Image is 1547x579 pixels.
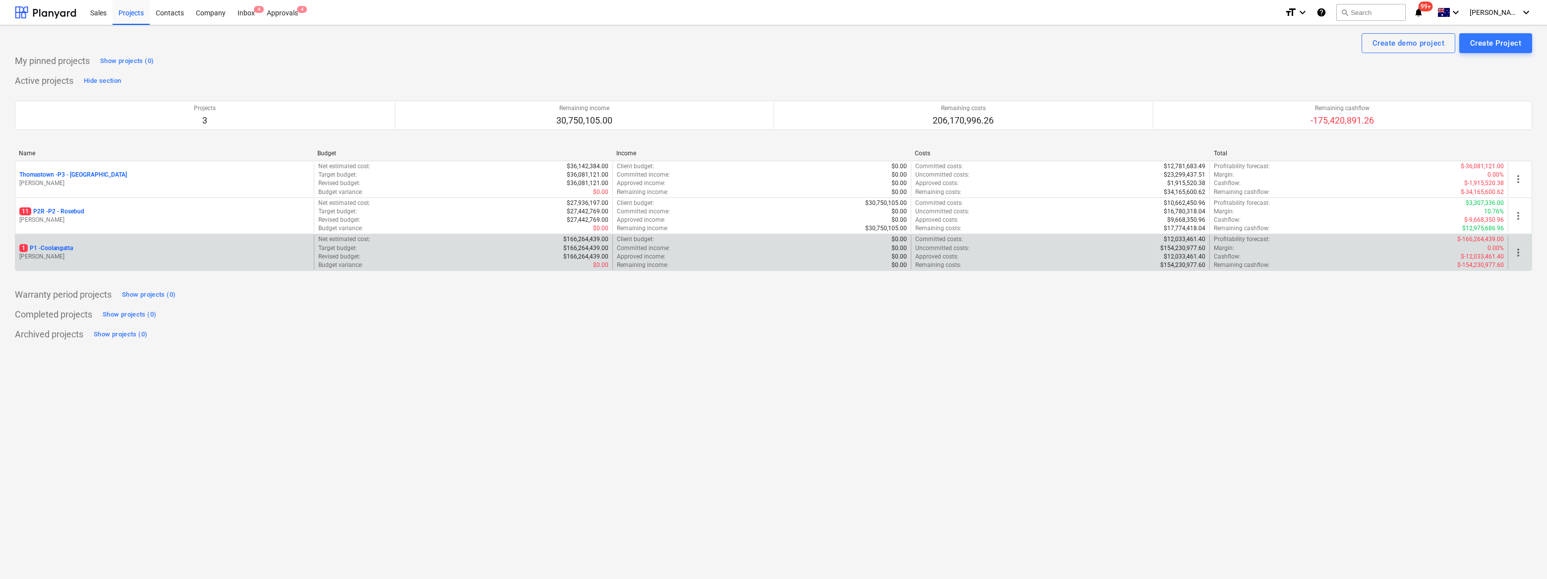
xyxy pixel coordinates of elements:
i: keyboard_arrow_down [1520,6,1532,18]
p: Net estimated cost : [318,199,370,207]
p: My pinned projects [15,55,90,67]
p: Remaining costs : [915,224,961,233]
p: $10,662,450.96 [1164,199,1205,207]
p: Remaining cashflow : [1214,188,1270,196]
p: $-166,264,439.00 [1457,235,1504,244]
span: more_vert [1512,173,1524,185]
p: $0.00 [892,216,907,224]
p: Remaining costs : [915,188,961,196]
p: Approved costs : [915,179,958,188]
p: $1,915,520.38 [1167,179,1205,188]
p: $36,081,121.00 [567,171,608,179]
p: 10.76% [1484,207,1504,216]
button: Create demo project [1362,33,1455,53]
p: 0.00% [1487,244,1504,253]
p: Client budget : [617,162,654,171]
p: $-34,165,600.62 [1461,188,1504,196]
p: $17,774,418.04 [1164,224,1205,233]
p: Margin : [1214,244,1234,253]
p: Cashflow : [1214,253,1241,261]
p: Target budget : [318,171,357,179]
p: Net estimated cost : [318,162,370,171]
p: Committed income : [617,171,670,179]
p: Client budget : [617,235,654,244]
p: 206,170,996.26 [933,115,994,127]
p: Profitability forecast : [1214,162,1270,171]
span: more_vert [1512,247,1524,258]
div: Show projects (0) [122,289,176,301]
p: $27,442,769.00 [567,216,608,224]
p: $12,781,683.49 [1164,162,1205,171]
p: Budget variance : [318,188,363,196]
p: $0.00 [593,224,608,233]
p: Remaining income : [617,224,668,233]
i: format_size [1285,6,1297,18]
p: Margin : [1214,207,1234,216]
p: P2R - P2 - Rosebud [19,207,84,216]
p: Remaining income : [617,261,668,269]
div: Show projects (0) [94,329,147,340]
p: Archived projects [15,328,83,340]
button: Show projects (0) [91,326,150,342]
span: search [1341,8,1349,16]
p: Active projects [15,75,73,87]
p: $36,081,121.00 [567,179,608,188]
p: Approved income : [617,216,665,224]
p: Remaining costs : [915,261,961,269]
p: Approved income : [617,179,665,188]
p: Thomastown - P3 - [GEOGRAPHIC_DATA] [19,171,127,179]
p: $34,165,600.62 [1164,188,1205,196]
p: $0.00 [892,261,907,269]
p: Committed costs : [915,199,963,207]
p: Approved income : [617,253,665,261]
p: $0.00 [892,179,907,188]
p: Committed income : [617,207,670,216]
p: $16,780,318.04 [1164,207,1205,216]
p: $154,230,977.60 [1160,244,1205,253]
p: $27,936,197.00 [567,199,608,207]
p: $0.00 [892,235,907,244]
p: Revised budget : [318,216,360,224]
button: Search [1336,4,1406,21]
p: $27,442,769.00 [567,207,608,216]
p: P1 - Coolangatta [19,244,73,253]
p: Committed income : [617,244,670,253]
p: Remaining income : [617,188,668,196]
p: $166,264,439.00 [563,244,608,253]
p: Budget variance : [318,224,363,233]
p: Budget variance : [318,261,363,269]
p: $-9,668,350.96 [1464,216,1504,224]
p: Remaining cashflow : [1214,224,1270,233]
p: $9,668,350.96 [1167,216,1205,224]
p: $0.00 [892,171,907,179]
p: Revised budget : [318,179,360,188]
p: $-36,081,121.00 [1461,162,1504,171]
p: Uncommitted costs : [915,244,969,253]
p: Target budget : [318,244,357,253]
div: 11P2R -P2 - Rosebud[PERSON_NAME] [19,207,310,224]
p: Revised budget : [318,253,360,261]
span: 4 [297,6,307,13]
p: Committed costs : [915,162,963,171]
span: [PERSON_NAME] [1470,8,1519,16]
p: Remaining costs [933,104,994,113]
p: Cashflow : [1214,179,1241,188]
p: [PERSON_NAME] [19,179,310,188]
p: $166,264,439.00 [563,253,608,261]
p: $-1,915,520.38 [1464,179,1504,188]
p: Remaining cashflow : [1214,261,1270,269]
p: Approved costs : [915,216,958,224]
p: Committed costs : [915,235,963,244]
button: Hide section [81,73,123,89]
span: 99+ [1419,1,1433,11]
div: Thomastown -P3 - [GEOGRAPHIC_DATA][PERSON_NAME] [19,171,310,188]
p: Uncommitted costs : [915,171,969,179]
p: $12,975,686.96 [1462,224,1504,233]
p: Cashflow : [1214,216,1241,224]
span: 11 [19,207,31,215]
p: $154,230,977.60 [1160,261,1205,269]
i: keyboard_arrow_down [1297,6,1309,18]
div: Show projects (0) [100,56,154,67]
p: $0.00 [892,162,907,171]
button: Create Project [1459,33,1532,53]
